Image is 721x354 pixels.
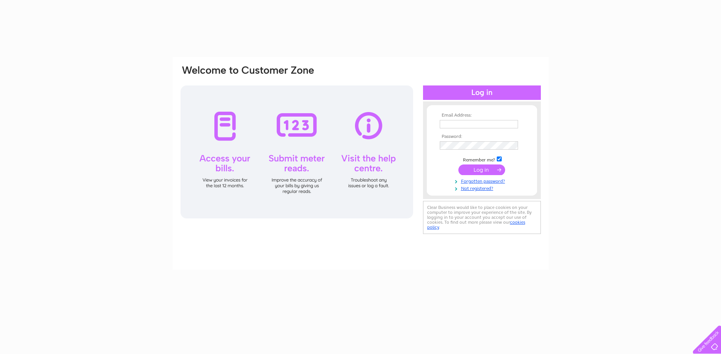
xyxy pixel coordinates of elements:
[427,220,525,230] a: cookies policy
[438,113,526,118] th: Email Address:
[440,184,526,191] a: Not registered?
[438,134,526,139] th: Password:
[440,177,526,184] a: Forgotten password?
[458,164,505,175] input: Submit
[438,155,526,163] td: Remember me?
[423,201,541,234] div: Clear Business would like to place cookies on your computer to improve your experience of the sit...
